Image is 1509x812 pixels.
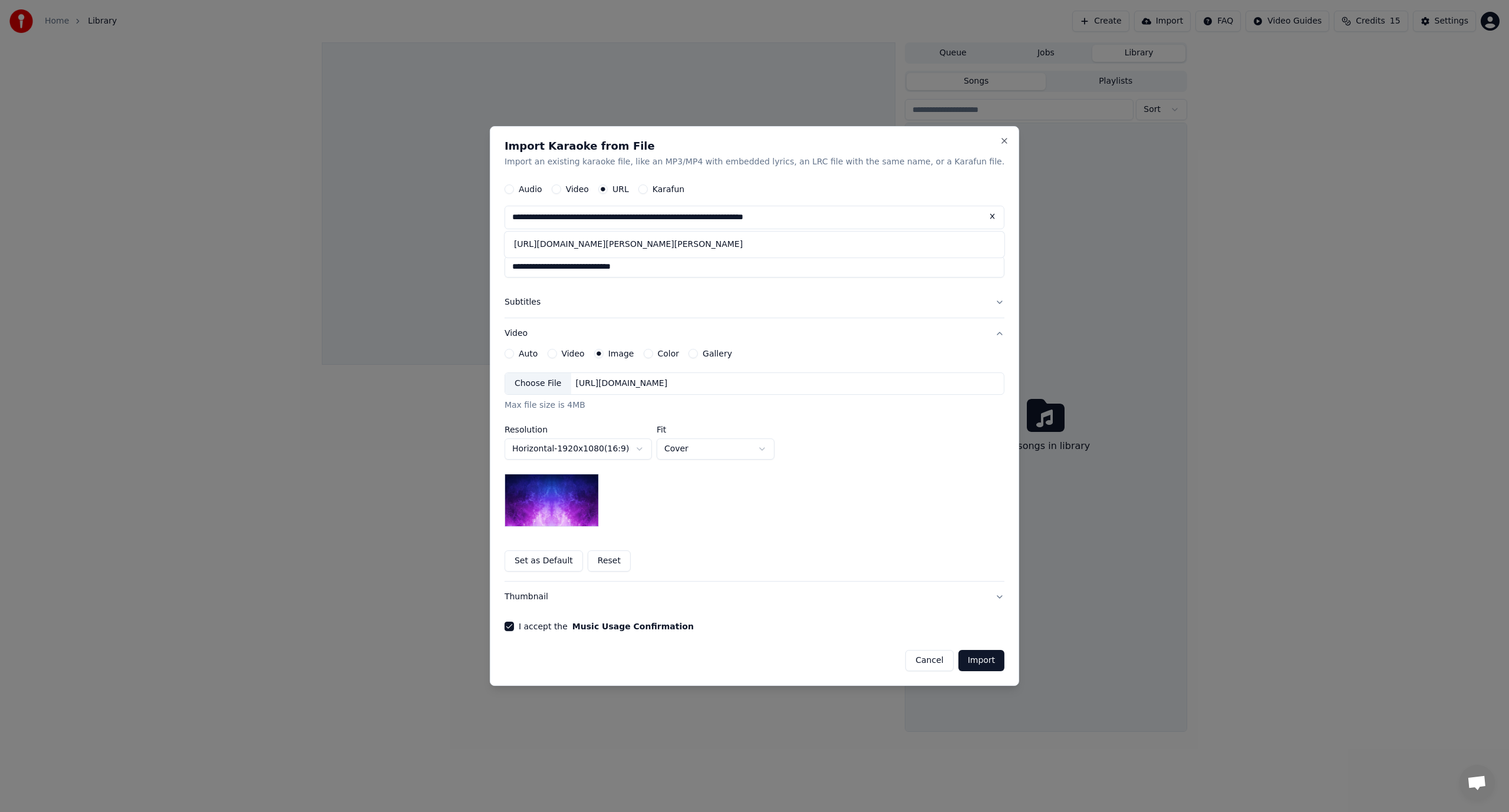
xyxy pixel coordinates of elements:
[505,582,1004,612] button: Thumbnail
[905,650,953,671] button: Cancel
[572,622,694,631] button: I accept the
[505,425,652,434] label: Resolution
[657,425,775,434] label: Fit
[505,287,1004,318] button: Subtitles
[588,550,631,572] button: Reset
[612,185,629,193] label: URL
[566,185,589,193] label: Video
[571,378,672,390] div: [URL][DOMAIN_NAME]
[505,234,1004,255] div: [URL][DOMAIN_NAME][PERSON_NAME][PERSON_NAME]
[608,349,634,358] label: Image
[561,349,584,358] label: Video
[505,318,1004,349] button: Video
[519,622,694,631] label: I accept the
[505,349,1004,581] div: Video
[505,400,1004,411] div: Max file size is 4MB
[505,239,1004,247] label: Title
[505,373,571,394] div: Choose File
[505,550,583,572] button: Set as Default
[519,349,538,358] label: Auto
[958,650,1004,671] button: Import
[505,141,1004,151] h2: Import Karaoke from File
[657,349,679,358] label: Color
[703,349,732,358] label: Gallery
[653,185,685,193] label: Karafun
[505,156,1004,168] p: Import an existing karaoke file, like an MP3/MP4 with embedded lyrics, an LRC file with the same ...
[519,185,542,193] label: Audio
